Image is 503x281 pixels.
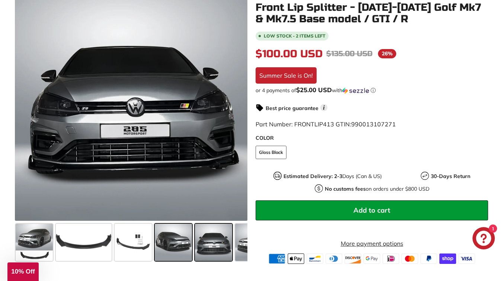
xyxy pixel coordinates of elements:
div: or 4 payments of with [256,87,488,94]
span: $100.00 USD [256,48,323,60]
strong: 30-Days Return [431,173,470,180]
span: $25.00 USD [296,86,332,94]
span: Add to cart [353,206,390,214]
span: 26% [378,49,396,58]
p: on orders under $800 USD [325,185,429,193]
a: More payment options [256,239,488,248]
inbox-online-store-chat: Shopify online store chat [470,227,497,251]
strong: No customs fees [325,185,366,192]
button: Add to cart [256,200,488,220]
img: google_pay [363,253,380,264]
img: bancontact [307,253,323,264]
img: american_express [269,253,285,264]
span: 990013107271 [351,120,396,128]
label: COLOR [256,134,488,142]
img: diners_club [326,253,342,264]
span: $135.00 USD [326,49,372,58]
div: Summer Sale is On! [256,67,317,84]
strong: Best price guarantee [266,105,318,112]
span: Part Number: FRONTLIP413 GTIN: [256,120,396,128]
strong: Estimated Delivery: 2-3 [283,173,342,180]
span: 10% Off [11,268,35,275]
img: Sezzle [342,87,369,94]
img: visa [458,253,475,264]
span: Low stock - 2 items left [264,34,326,38]
span: i [320,104,327,111]
img: apple_pay [288,253,304,264]
img: shopify_pay [439,253,456,264]
img: master [401,253,418,264]
h1: Front Lip Splitter - [DATE]-[DATE] Golf Mk7 & Mk7.5 Base model / GTI / R [256,2,488,25]
p: Days (Can & US) [283,172,382,180]
div: or 4 payments of$25.00 USDwithSezzle Click to learn more about Sezzle [256,87,488,94]
img: ideal [382,253,399,264]
div: 10% Off [7,262,39,281]
img: paypal [420,253,437,264]
img: discover [345,253,361,264]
